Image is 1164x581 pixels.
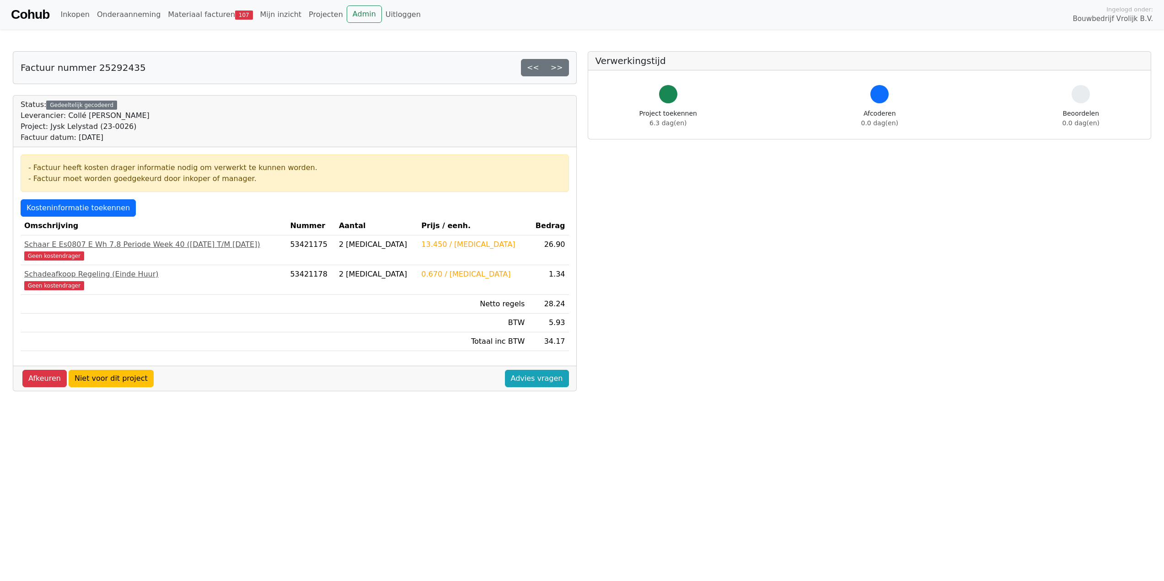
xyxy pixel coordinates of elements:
[257,5,306,24] a: Mijn inzicht
[24,269,283,291] a: Schadeafkoop Regeling (Einde Huur)Geen kostendrager
[24,269,283,280] div: Schadeafkoop Regeling (Einde Huur)
[639,109,697,128] div: Project toekennen
[1106,5,1153,14] span: Ingelogd onder:
[339,239,414,250] div: 2 [MEDICAL_DATA]
[164,5,256,24] a: Materiaal facturen107
[382,5,424,24] a: Uitloggen
[545,59,569,76] a: >>
[339,269,414,280] div: 2 [MEDICAL_DATA]
[418,314,528,332] td: BTW
[21,62,146,73] h5: Factuur nummer 25292435
[69,370,154,387] a: Niet voor dit project
[418,295,528,314] td: Netto regels
[21,110,150,121] div: Leverancier: Collé [PERSON_NAME]
[1062,119,1100,127] span: 0.0 dag(en)
[24,239,283,261] a: Schaar E Es0807 E Wh 7.8 Periode Week 40 ([DATE] T/M [DATE])Geen kostendrager
[421,239,525,250] div: 13.450 / [MEDICAL_DATA]
[521,59,545,76] a: <<
[1062,109,1100,128] div: Beoordelen
[28,162,561,173] div: - Factuur heeft kosten drager informatie nodig om verwerkt te kunnen worden.
[24,239,283,250] div: Schaar E Es0807 E Wh 7.8 Periode Week 40 ([DATE] T/M [DATE])
[528,265,569,295] td: 1.34
[595,55,1144,66] h5: Verwerkingstijd
[235,11,253,20] span: 107
[286,235,335,265] td: 53421175
[861,119,898,127] span: 0.0 dag(en)
[11,4,49,26] a: Cohub
[24,281,84,290] span: Geen kostendrager
[528,217,569,235] th: Bedrag
[93,5,164,24] a: Onderaanneming
[528,295,569,314] td: 28.24
[21,199,136,217] a: Kosteninformatie toekennen
[286,265,335,295] td: 53421178
[861,109,898,128] div: Afcoderen
[1073,14,1153,24] span: Bouwbedrijf Vrolijk B.V.
[57,5,93,24] a: Inkopen
[28,173,561,184] div: - Factuur moet worden goedgekeurd door inkoper of manager.
[505,370,569,387] a: Advies vragen
[305,5,347,24] a: Projecten
[21,217,286,235] th: Omschrijving
[528,235,569,265] td: 26.90
[649,119,687,127] span: 6.3 dag(en)
[21,121,150,132] div: Project: Jysk Lelystad (23-0026)
[21,99,150,143] div: Status:
[528,332,569,351] td: 34.17
[24,251,84,261] span: Geen kostendrager
[347,5,382,23] a: Admin
[335,217,418,235] th: Aantal
[46,101,117,110] div: Gedeeltelijk gecodeerd
[22,370,67,387] a: Afkeuren
[286,217,335,235] th: Nummer
[421,269,525,280] div: 0.670 / [MEDICAL_DATA]
[528,314,569,332] td: 5.93
[21,132,150,143] div: Factuur datum: [DATE]
[418,332,528,351] td: Totaal inc BTW
[418,217,528,235] th: Prijs / eenh.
